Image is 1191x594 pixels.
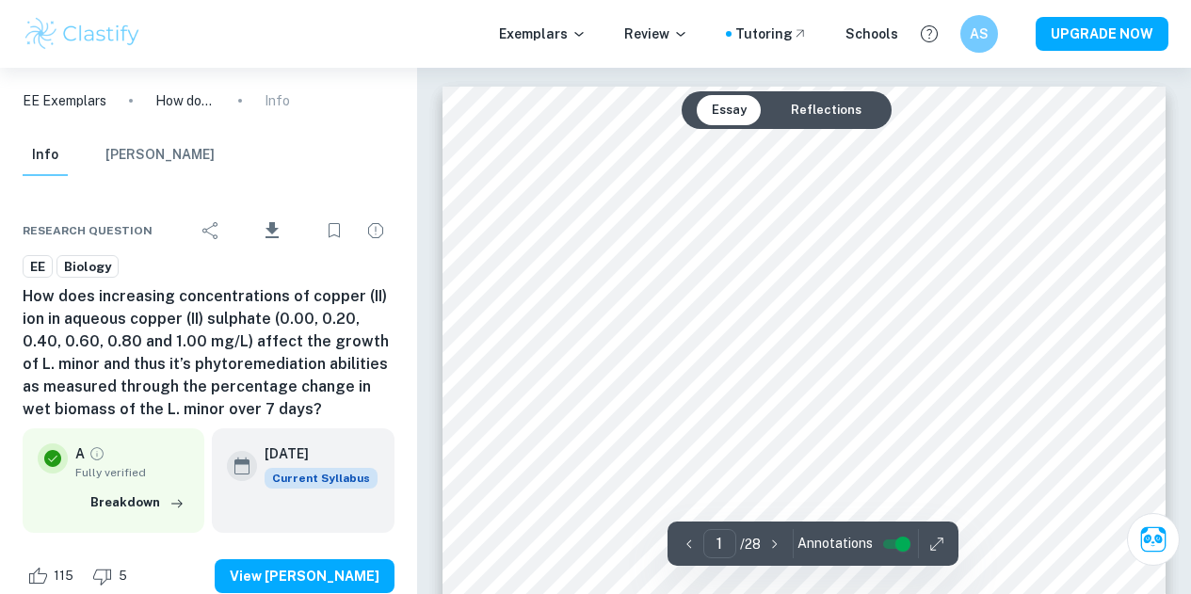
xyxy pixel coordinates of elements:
span: Current Syllabus [265,468,378,489]
button: AS [960,15,998,53]
span: 115 [43,567,84,586]
span: Research question [23,222,153,239]
button: Breakdown [86,489,189,517]
h6: AS [969,24,990,44]
div: Bookmark [315,212,353,249]
span: Annotations [797,534,873,554]
button: Essay [697,95,762,125]
button: View [PERSON_NAME] [215,559,394,593]
p: A [75,443,85,464]
button: [PERSON_NAME] [105,135,215,176]
p: / 28 [740,534,761,554]
div: Report issue [357,212,394,249]
div: Download [233,206,312,255]
p: Review [624,24,688,44]
button: Info [23,135,68,176]
span: 5 [108,567,137,586]
div: Share [192,212,230,249]
a: EE [23,255,53,279]
button: Help and Feedback [913,18,945,50]
button: Ask Clai [1127,513,1180,566]
span: Fully verified [75,464,189,481]
a: Grade fully verified [89,445,105,462]
div: Like [23,561,84,591]
a: Biology [56,255,119,279]
p: How does increasing concentrations of copper (II) ion in aqueous copper (II) sulphate (0.00, 0.20... [155,90,216,111]
a: Schools [845,24,898,44]
a: Tutoring [735,24,808,44]
a: EE Exemplars [23,90,106,111]
span: Biology [57,258,118,277]
h6: How does increasing concentrations of copper (II) ion in aqueous copper (II) sulphate (0.00, 0.20... [23,285,394,421]
div: Dislike [88,561,137,591]
div: This exemplar is based on the current syllabus. Feel free to refer to it for inspiration/ideas wh... [265,468,378,489]
button: UPGRADE NOW [1036,17,1168,51]
img: Clastify logo [23,15,142,53]
span: EE [24,258,52,277]
h6: [DATE] [265,443,362,464]
p: Exemplars [499,24,587,44]
button: Reflections [776,95,877,125]
p: Info [265,90,290,111]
